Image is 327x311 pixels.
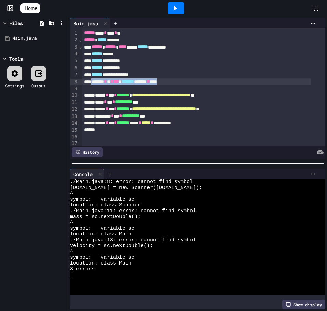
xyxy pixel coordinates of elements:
[70,260,131,266] span: location: class Main
[70,179,193,185] span: ./Main.java:8: error: cannot find symbol
[70,185,202,191] span: [DOMAIN_NAME] = new Scanner([DOMAIN_NAME]);
[9,55,23,63] div: Tools
[70,140,79,147] div: 17
[79,37,82,43] span: Fold line
[70,44,79,51] div: 3
[72,147,103,157] div: History
[70,71,79,78] div: 7
[70,243,153,249] span: velocity = sc.nextDouble();
[25,5,37,12] span: Home
[5,83,24,89] div: Settings
[70,266,95,272] span: 3 errors
[70,65,79,71] div: 6
[70,255,134,260] span: symbol: variable sc
[70,18,110,28] div: Main.java
[70,120,79,127] div: 14
[282,300,325,309] div: Show display
[70,226,134,231] span: symbol: variable sc
[70,85,79,92] div: 9
[70,171,96,178] div: Console
[70,127,79,134] div: 15
[70,30,79,37] div: 1
[9,19,23,27] div: Files
[79,44,82,50] span: Fold line
[70,51,79,57] div: 4
[70,134,79,140] div: 16
[70,197,134,202] span: symbol: variable sc
[70,208,196,214] span: ./Main.java:11: error: cannot find symbol
[70,191,73,197] span: ^
[70,92,79,99] div: 10
[70,237,196,243] span: ./Main.java:13: error: cannot find symbol
[70,99,79,106] div: 11
[70,79,79,85] div: 8
[70,113,79,120] div: 13
[70,220,73,226] span: ^
[12,35,66,42] div: Main.java
[70,249,73,255] span: ^
[70,231,131,237] span: location: class Main
[70,57,79,64] div: 5
[70,214,141,220] span: mass = sc.nextDouble();
[70,106,79,113] div: 12
[70,37,79,43] div: 2
[70,169,104,179] div: Console
[31,83,46,89] div: Output
[70,202,141,208] span: location: class Scanner
[20,3,40,13] a: Home
[70,20,101,27] div: Main.java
